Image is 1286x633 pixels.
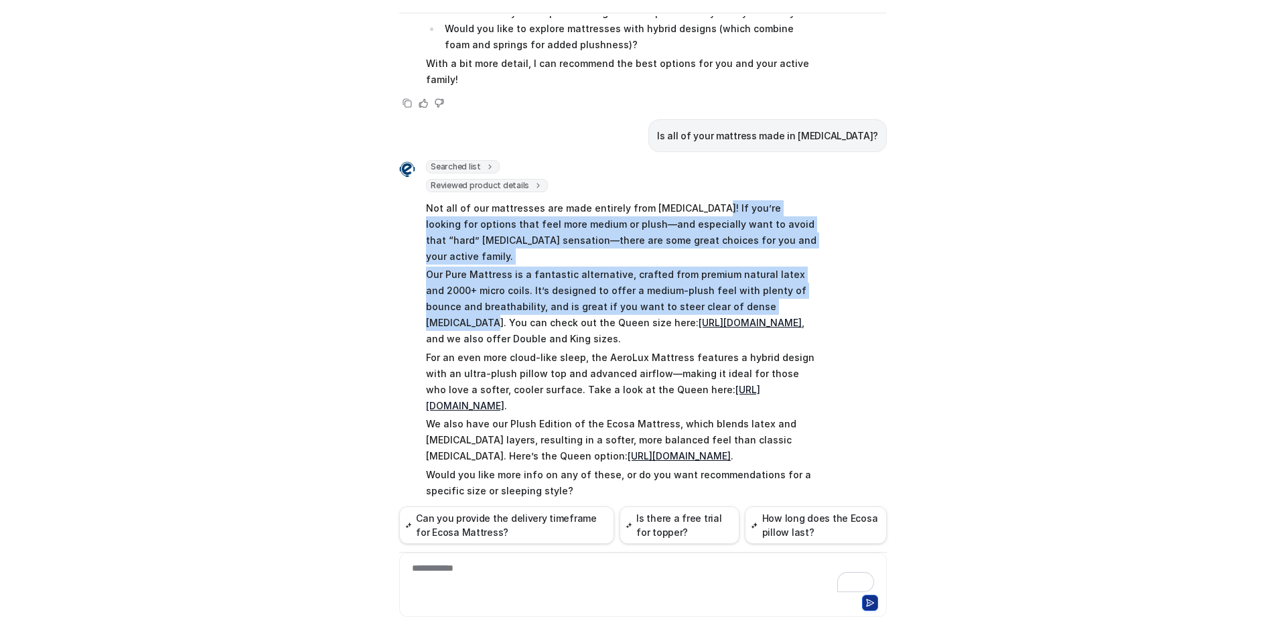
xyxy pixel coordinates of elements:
[657,128,878,144] p: Is all of your mattress made in [MEDICAL_DATA]?
[426,416,818,464] p: We also have our Plush Edition of the Ecosa Mattress, which blends latex and [MEDICAL_DATA] layer...
[426,384,760,411] a: [URL][DOMAIN_NAME]
[426,467,818,499] p: Would you like more info on any of these, or do you want recommendations for a specific size or s...
[399,506,614,544] button: Can you provide the delivery timeframe for Ecosa Mattress?
[426,350,818,414] p: For an even more cloud-like sleep, the AeroLux Mattress features a hybrid design with an ultra-pl...
[399,161,415,178] img: Widget
[426,200,818,265] p: Not all of our mattresses are made entirely from [MEDICAL_DATA]! If you’re looking for options th...
[441,21,818,53] li: Would you like to explore mattresses with hybrid designs (which combine foam and springs for adde...
[745,506,887,544] button: How long does the Ecosa pillow last?
[403,561,883,592] div: To enrich screen reader interactions, please activate Accessibility in Grammarly extension settings
[426,179,548,192] span: Reviewed product details
[426,160,500,173] span: Searched list
[426,267,818,347] p: Our Pure Mattress is a fantastic alternative, crafted from premium natural latex and 2000+ micro ...
[699,317,802,328] a: [URL][DOMAIN_NAME]
[628,450,731,462] a: [URL][DOMAIN_NAME]
[426,56,818,88] p: With a bit more detail, I can recommend the best options for you and your active family!
[620,506,739,544] button: Is there a free trial for topper?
